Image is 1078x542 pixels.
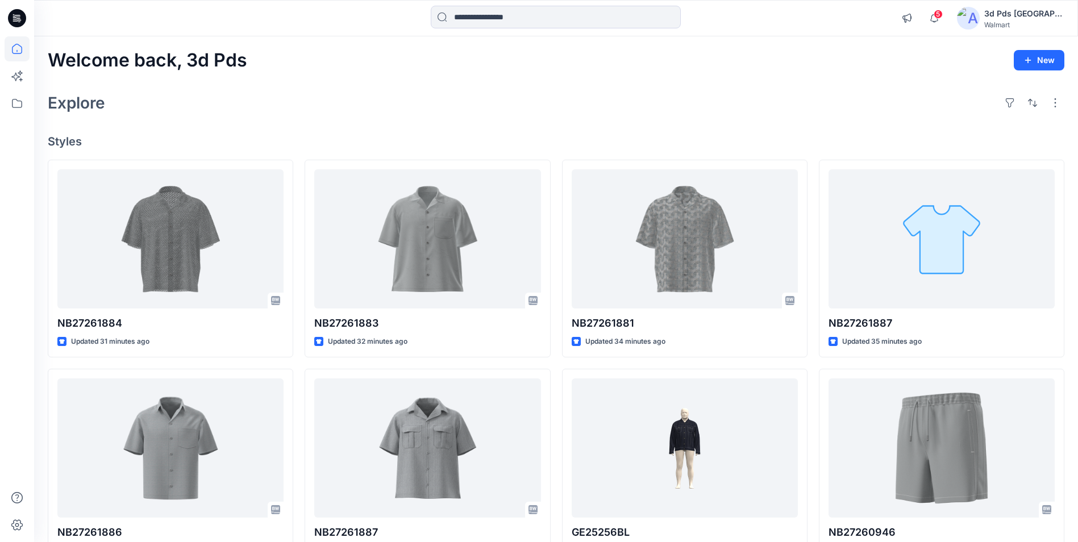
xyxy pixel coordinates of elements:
a: NB27261881 [572,169,798,308]
h2: Welcome back, 3d Pds [48,50,247,71]
p: NB27261881 [572,315,798,331]
a: NB27261887 [829,169,1055,308]
p: NB27261883 [314,315,540,331]
button: New [1014,50,1064,70]
a: GE25256BL [572,378,798,518]
p: NB27261884 [57,315,284,331]
p: NB27261887 [314,524,540,540]
div: Walmart [984,20,1064,29]
h2: Explore [48,94,105,112]
a: NB27261887 [314,378,540,518]
p: Updated 32 minutes ago [328,336,407,348]
a: NB27261883 [314,169,540,308]
p: Updated 31 minutes ago [71,336,149,348]
a: NB27260946 [829,378,1055,518]
span: 5 [934,10,943,19]
p: GE25256BL [572,524,798,540]
p: NB27261887 [829,315,1055,331]
div: 3d Pds [GEOGRAPHIC_DATA] [984,7,1064,20]
img: avatar [957,7,980,30]
a: NB27261884 [57,169,284,308]
h4: Styles [48,135,1064,148]
p: Updated 34 minutes ago [585,336,665,348]
p: NB27260946 [829,524,1055,540]
p: NB27261886 [57,524,284,540]
p: Updated 35 minutes ago [842,336,922,348]
a: NB27261886 [57,378,284,518]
